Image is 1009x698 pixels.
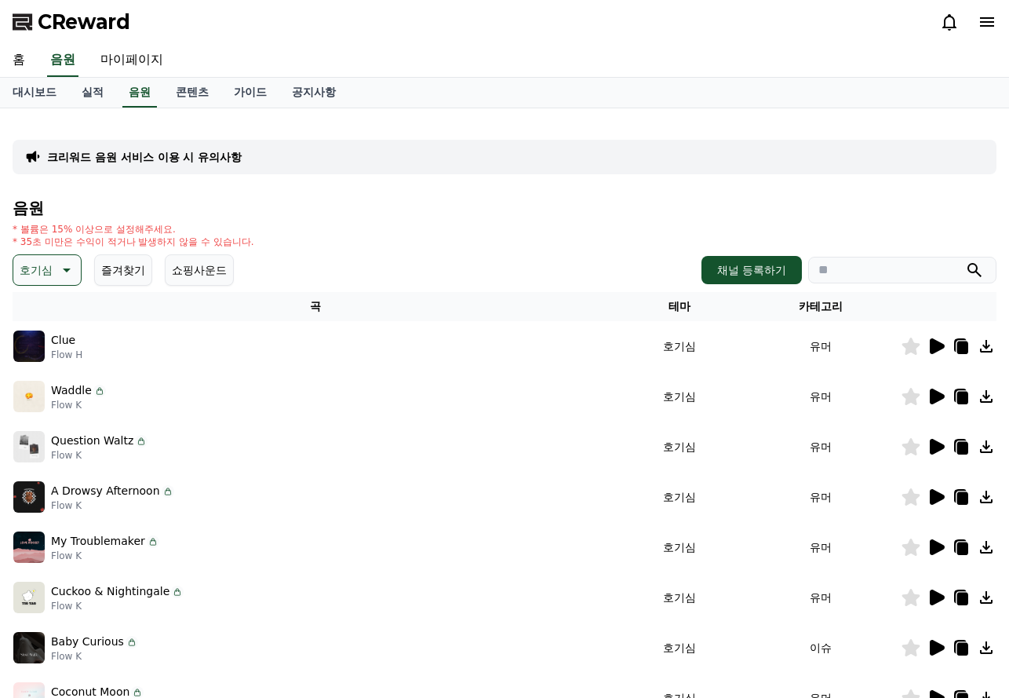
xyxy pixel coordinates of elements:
[47,149,242,165] a: 크리워드 음원 서비스 이용 시 유의사항
[619,472,741,522] td: 호기심
[20,259,53,281] p: 호기심
[13,632,45,663] img: music
[13,481,45,513] img: music
[741,321,901,371] td: 유머
[88,44,176,77] a: 마이페이지
[221,78,279,108] a: 가이드
[741,422,901,472] td: 유머
[619,292,741,321] th: 테마
[51,332,75,349] p: Clue
[38,9,130,35] span: CReward
[619,422,741,472] td: 호기심
[13,331,45,362] img: music
[51,650,138,663] p: Flow K
[619,371,741,422] td: 호기심
[51,634,124,650] p: Baby Curious
[701,256,802,284] button: 채널 등록하기
[13,532,45,563] img: music
[51,382,92,399] p: Waddle
[13,582,45,613] img: music
[122,78,157,108] a: 음원
[51,483,160,499] p: A Drowsy Afternoon
[47,44,78,77] a: 음원
[51,399,106,411] p: Flow K
[619,623,741,673] td: 호기심
[51,600,184,612] p: Flow K
[13,223,254,236] p: * 볼륨은 15% 이상으로 설정해주세요.
[51,499,174,512] p: Flow K
[741,623,901,673] td: 이슈
[13,236,254,248] p: * 35초 미만은 수익이 적거나 발생하지 않을 수 있습니다.
[165,254,234,286] button: 쇼핑사운드
[163,78,221,108] a: 콘텐츠
[51,449,148,462] p: Flow K
[51,533,145,550] p: My Troublemaker
[741,292,901,321] th: 카테고리
[94,254,152,286] button: 즐겨찾기
[619,572,741,623] td: 호기심
[279,78,348,108] a: 공지사항
[13,292,619,321] th: 곡
[619,522,741,572] td: 호기심
[13,431,45,462] img: music
[741,371,901,422] td: 유머
[51,550,159,562] p: Flow K
[741,572,901,623] td: 유머
[741,522,901,572] td: 유머
[619,321,741,371] td: 호기심
[13,381,45,412] img: music
[51,349,82,361] p: Flow H
[51,433,133,449] p: Question Waltz
[13,254,82,286] button: 호기심
[13,9,130,35] a: CReward
[51,583,169,600] p: Cuckoo & Nightingale
[13,199,996,217] h4: 음원
[69,78,116,108] a: 실적
[741,472,901,522] td: 유머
